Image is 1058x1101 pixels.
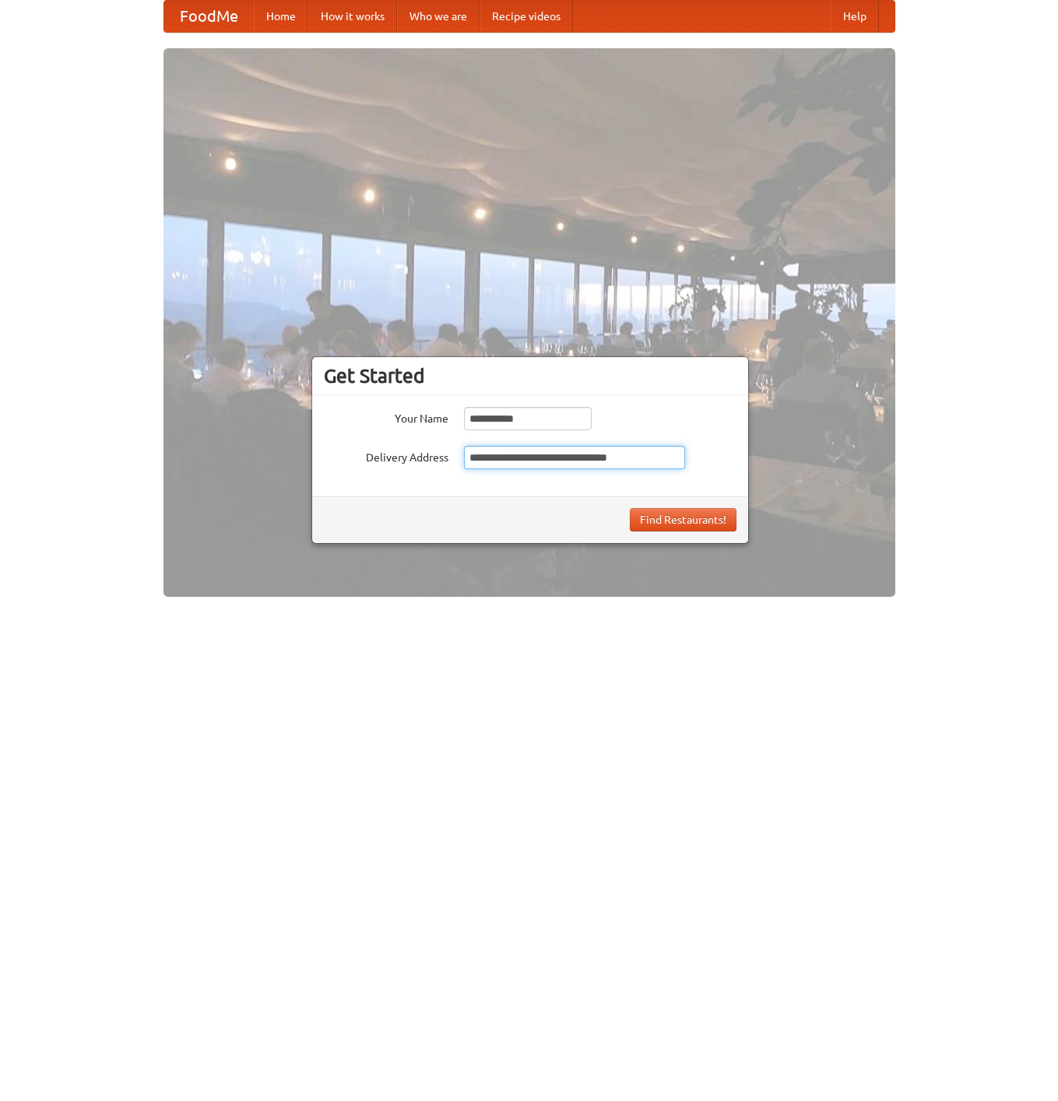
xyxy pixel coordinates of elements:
label: Delivery Address [324,446,448,465]
a: Who we are [397,1,480,32]
button: Find Restaurants! [630,508,736,531]
h3: Get Started [324,364,736,387]
a: FoodMe [164,1,254,32]
a: How it works [308,1,397,32]
a: Recipe videos [480,1,573,32]
a: Home [254,1,308,32]
label: Your Name [324,407,448,426]
a: Help [831,1,879,32]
